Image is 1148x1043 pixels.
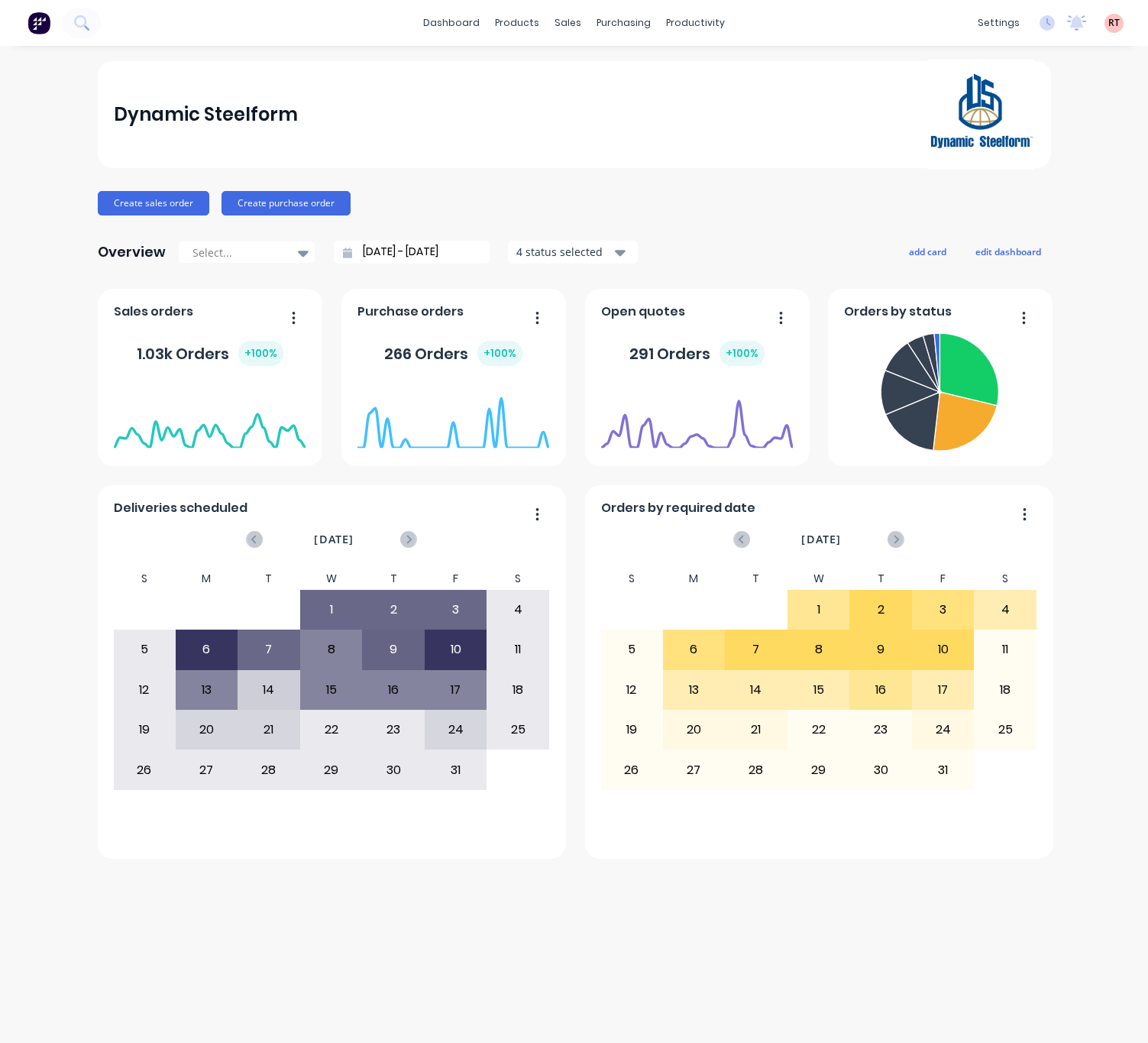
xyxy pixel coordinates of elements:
[726,750,787,789] div: 28
[300,568,363,590] div: W
[663,568,726,590] div: M
[301,630,362,669] div: 8
[238,630,299,669] div: 7
[114,99,298,130] div: Dynamic Steelform
[487,711,548,749] div: 25
[850,671,911,709] div: 16
[601,303,685,321] span: Open quotes
[238,341,283,366] div: + 100 %
[425,750,487,789] div: 31
[850,630,911,669] div: 9
[970,11,1027,34] div: settings
[176,630,238,669] div: 6
[664,630,725,669] div: 6
[487,568,549,590] div: S
[363,630,424,669] div: 9
[114,303,193,321] span: Sales orders
[601,711,662,749] div: 19
[600,568,663,590] div: S
[788,750,849,789] div: 29
[314,531,354,548] span: [DATE]
[114,630,175,669] div: 5
[664,711,725,749] div: 20
[516,244,613,260] div: 4 status selected
[238,671,299,709] div: 14
[27,11,50,34] img: Factory
[913,750,974,789] div: 31
[114,499,247,517] span: Deliveries scheduled
[425,711,487,749] div: 24
[850,711,911,749] div: 23
[913,671,974,709] div: 17
[601,630,662,669] div: 5
[363,591,424,629] div: 2
[176,750,238,789] div: 27
[912,568,975,590] div: F
[301,671,362,709] div: 15
[477,341,522,366] div: + 100 %
[788,591,849,629] div: 1
[975,591,1036,629] div: 4
[975,630,1036,669] div: 11
[601,671,662,709] div: 12
[238,568,300,590] div: T
[357,303,464,321] span: Purchase orders
[726,671,787,709] div: 14
[176,568,238,590] div: M
[801,531,841,548] span: [DATE]
[362,568,425,590] div: T
[965,241,1051,261] button: edit dashboard
[844,303,952,321] span: Orders by status
[176,711,238,749] div: 20
[238,711,299,749] div: 21
[788,671,849,709] div: 15
[547,11,589,34] div: sales
[98,191,209,215] button: Create sales order
[927,60,1034,170] img: Dynamic Steelform
[98,237,166,267] div: Overview
[176,671,238,709] div: 13
[487,591,548,629] div: 4
[137,341,283,366] div: 1.03k Orders
[114,750,175,789] div: 26
[487,630,548,669] div: 11
[601,750,662,789] div: 26
[363,671,424,709] div: 16
[589,11,658,34] div: purchasing
[726,630,787,669] div: 7
[725,568,787,590] div: T
[664,671,725,709] div: 13
[487,671,548,709] div: 18
[1108,16,1120,30] span: RT
[301,750,362,789] div: 29
[238,750,299,789] div: 28
[629,341,765,366] div: 291 Orders
[363,711,424,749] div: 23
[425,568,487,590] div: F
[850,750,911,789] div: 30
[664,750,725,789] div: 27
[425,591,487,629] div: 3
[726,711,787,749] div: 21
[363,750,424,789] div: 30
[913,591,974,629] div: 3
[487,11,547,34] div: products
[849,568,912,590] div: T
[913,630,974,669] div: 10
[658,11,732,34] div: productivity
[788,711,849,749] div: 22
[508,241,638,264] button: 4 status selected
[787,568,850,590] div: W
[425,630,487,669] div: 10
[720,341,765,366] div: + 100 %
[384,341,522,366] div: 266 Orders
[114,671,175,709] div: 12
[975,671,1036,709] div: 18
[301,591,362,629] div: 1
[416,11,487,34] a: dashboard
[850,591,911,629] div: 2
[899,241,956,261] button: add card
[975,711,1036,749] div: 25
[301,711,362,749] div: 22
[425,671,487,709] div: 17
